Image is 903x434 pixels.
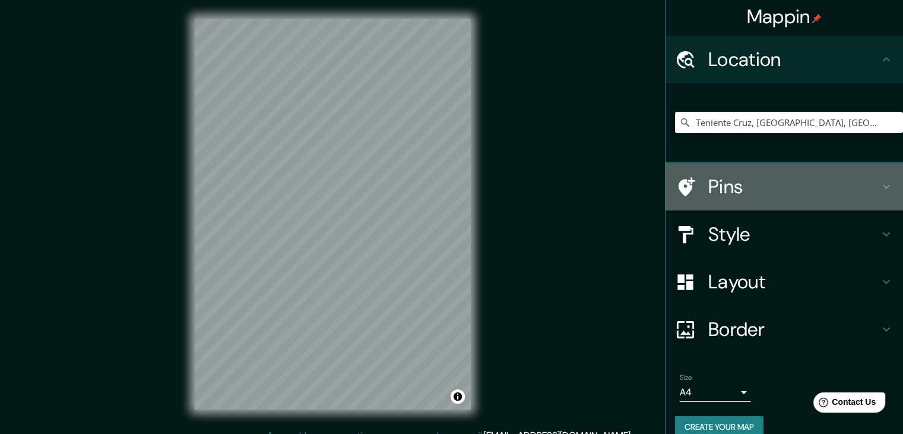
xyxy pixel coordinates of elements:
div: A4 [680,383,751,402]
div: Border [666,306,903,353]
label: Size [680,373,692,383]
input: Pick your city or area [675,112,903,133]
button: Toggle attribution [451,389,465,404]
h4: Mappin [747,5,822,29]
h4: Pins [708,175,879,199]
h4: Border [708,317,879,341]
h4: Style [708,222,879,246]
div: Location [666,36,903,83]
canvas: Map [195,19,471,410]
h4: Layout [708,270,879,294]
div: Layout [666,258,903,306]
div: Style [666,210,903,258]
img: pin-icon.png [812,14,822,23]
h4: Location [708,48,879,71]
iframe: Help widget launcher [797,388,890,421]
div: Pins [666,163,903,210]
